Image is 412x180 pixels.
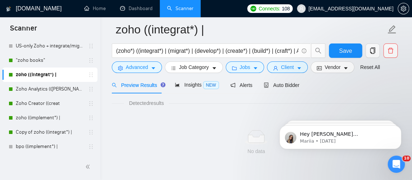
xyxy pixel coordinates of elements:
span: folder [232,65,237,71]
span: bars [171,65,176,71]
a: Zoho Analytics (([PERSON_NAME] [16,82,84,96]
span: holder [88,144,94,149]
span: setting [118,65,123,71]
iframe: Intercom live chat [388,156,405,173]
a: Copy of zoho ((integrat*) | [16,125,84,139]
span: search [112,83,117,88]
button: Save [329,43,362,58]
a: Reset All [360,63,380,71]
span: Insights [175,82,219,88]
button: barsJob Categorycaret-down [165,61,222,73]
iframe: Intercom notifications message [269,110,412,161]
a: zoho ((implement*) | [16,111,84,125]
span: holder [88,101,94,106]
span: Advanced [126,63,148,71]
a: "zoho books" [16,53,84,68]
img: upwork-logo.png [250,6,256,11]
span: 108 [282,5,289,13]
span: Job Category [179,63,209,71]
span: Client [281,63,294,71]
span: Detected results [124,99,169,107]
img: logo [6,3,11,15]
span: Jobs [240,63,250,71]
span: holder [88,57,94,63]
span: user [299,6,304,11]
span: caret-down [253,65,258,71]
a: homeHome [84,5,106,11]
span: Alerts [230,82,253,88]
span: info-circle [302,49,306,53]
a: Zoho Creator ((creat [16,96,84,111]
span: Scanner [4,23,43,38]
button: idcardVendorcaret-down [311,61,354,73]
span: user [273,65,278,71]
div: No data [118,147,395,155]
a: searchScanner [167,5,193,11]
button: folderJobscaret-down [226,61,264,73]
span: caret-down [297,65,302,71]
span: notification [230,83,235,88]
span: Auto Bidder [264,82,299,88]
input: Search Freelance Jobs... [116,46,298,55]
a: setting [398,6,409,11]
span: holder [88,115,94,121]
span: Connects: [259,5,280,13]
span: delete [384,47,397,54]
button: settingAdvancedcaret-down [112,61,162,73]
span: holder [88,43,94,49]
span: Vendor [325,63,340,71]
input: Scanner name... [116,20,386,38]
a: bpo ((implement*) | [16,139,84,154]
span: caret-down [343,65,348,71]
span: 10 [402,156,411,161]
span: holder [88,86,94,92]
span: area-chart [175,82,180,87]
span: robot [264,83,269,88]
span: holder [88,129,94,135]
button: copy [365,43,380,58]
button: search [311,43,325,58]
span: holder [88,72,94,78]
span: caret-down [151,65,156,71]
span: edit [387,25,397,34]
span: Save [339,46,352,55]
a: zoho ((integrat*) | [16,68,84,82]
span: search [311,47,325,54]
a: US-only Zoho + integrate/migrate [16,39,84,53]
span: Preview Results [112,82,163,88]
button: setting [398,3,409,14]
div: Tooltip anchor [160,82,166,88]
span: idcard [317,65,322,71]
span: copy [366,47,379,54]
span: caret-down [212,65,217,71]
button: delete [383,43,398,58]
span: NEW [203,81,219,89]
button: userClientcaret-down [267,61,308,73]
a: dashboardDashboard [120,5,153,11]
span: double-left [85,163,92,170]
